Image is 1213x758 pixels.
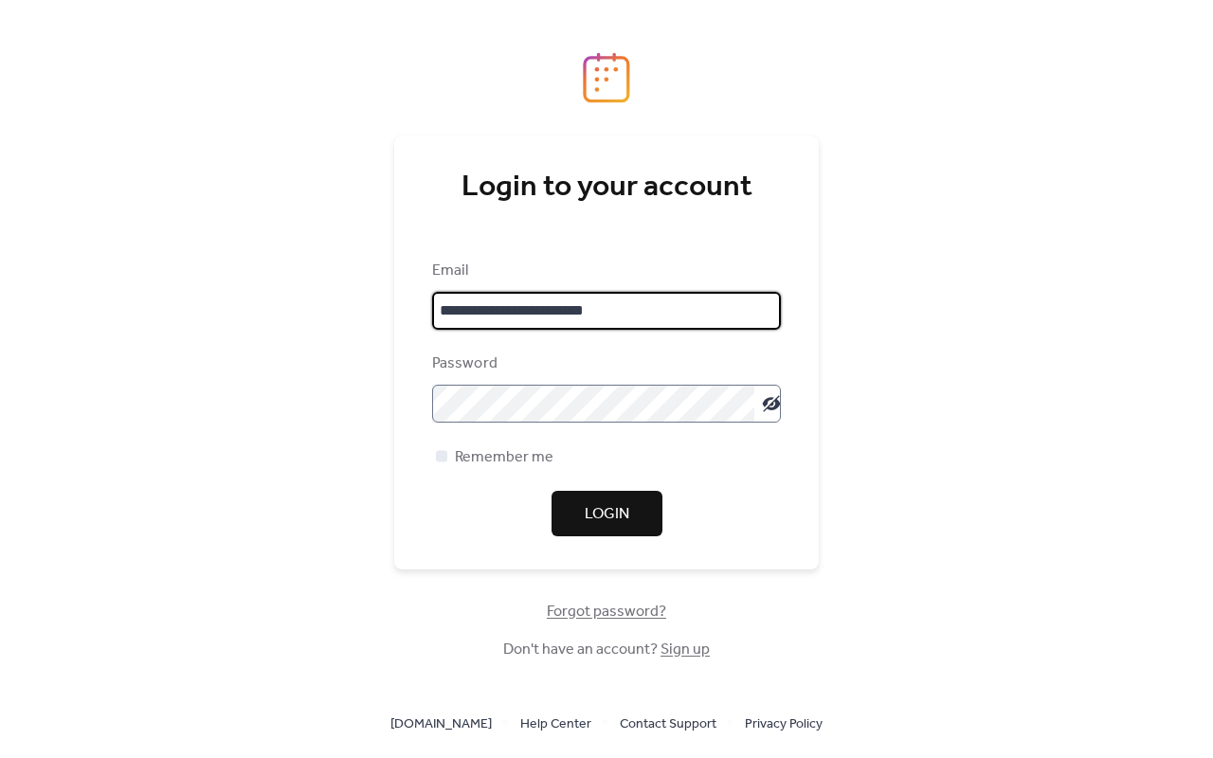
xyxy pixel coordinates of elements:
span: Help Center [520,713,591,736]
span: Forgot password? [547,601,666,623]
a: Contact Support [620,712,716,735]
a: Help Center [520,712,591,735]
button: Login [552,491,662,536]
a: Forgot password? [547,606,666,617]
div: Email [432,260,777,282]
a: Sign up [661,635,710,664]
div: Login to your account [432,169,781,207]
img: logo [583,52,630,103]
a: [DOMAIN_NAME] [390,712,492,735]
span: Remember me [455,446,553,469]
div: Password [432,352,777,375]
span: Privacy Policy [745,713,823,736]
span: [DOMAIN_NAME] [390,713,492,736]
span: Login [585,503,629,526]
span: Contact Support [620,713,716,736]
a: Privacy Policy [745,712,823,735]
span: Don't have an account? [503,639,710,661]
